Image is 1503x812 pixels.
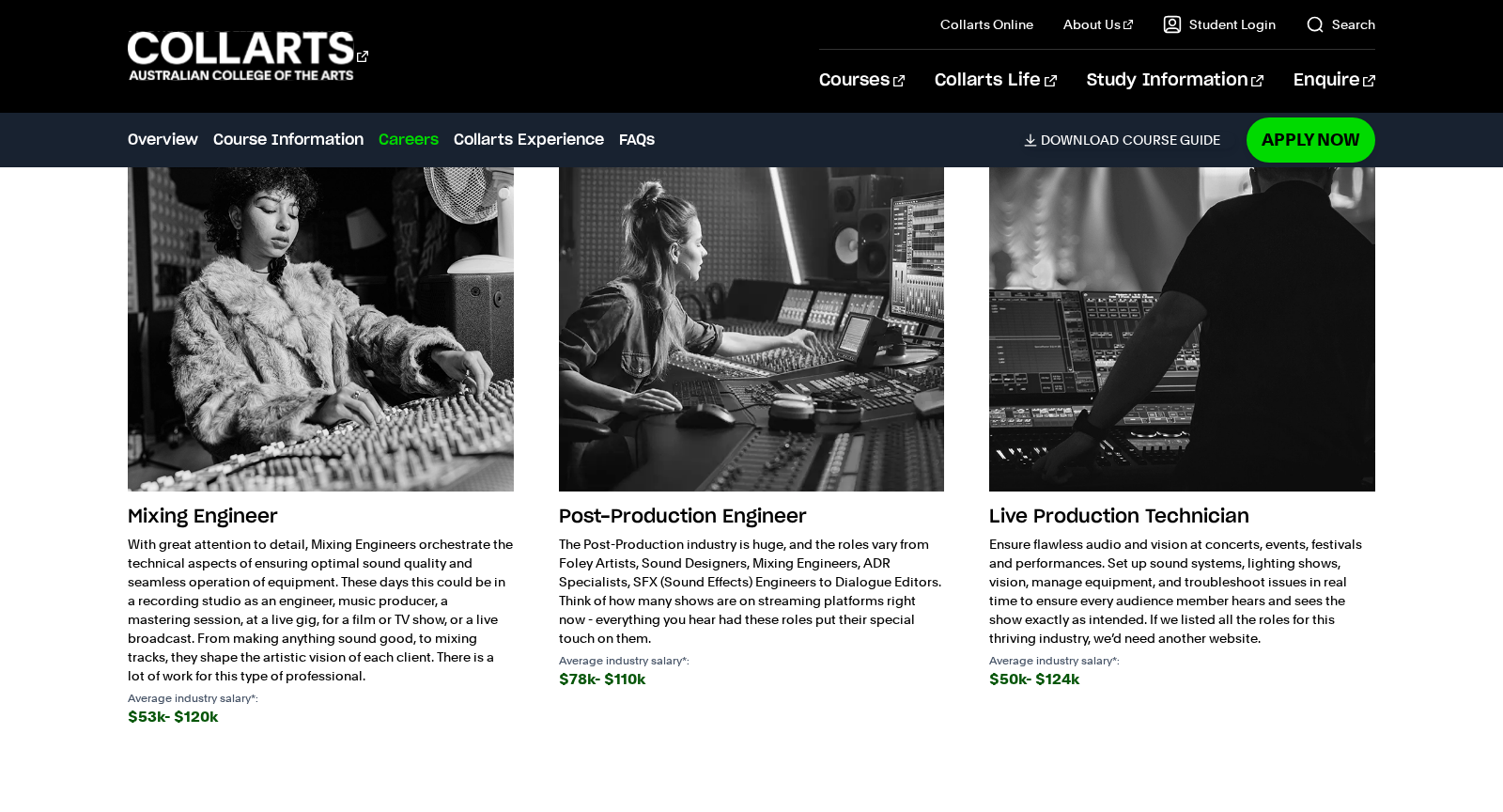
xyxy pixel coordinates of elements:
[1087,50,1263,112] a: Study Information
[989,666,1375,693] div: $50k- $124k
[935,50,1056,112] a: Collarts Life
[213,129,364,151] a: Course Information
[454,129,604,151] a: Collarts Experience
[989,535,1375,648] p: Ensure flawless audio and vision at concerts, events, festivals and performances. Set up sound sy...
[989,655,1375,666] p: Average industry salary*:
[559,499,945,535] h3: Post-Production Engineer
[619,129,655,151] a: FAQs
[1041,132,1119,148] span: Download
[1247,117,1375,162] a: Apply Now
[128,29,368,83] div: Go to homepage
[1163,15,1276,34] a: Student Login
[559,666,945,693] div: $78k- $110k
[128,693,514,704] p: Average industry salary*:
[819,50,905,112] a: Courses
[128,535,514,685] p: With great attention to detail, Mixing Engineers orchestrate the technical aspects of ensuring op...
[379,129,439,151] a: Careers
[1294,50,1375,112] a: Enquire
[128,704,514,730] div: $53k- $120k
[128,499,514,535] h3: Mixing Engineer
[940,15,1033,34] a: Collarts Online
[1063,15,1133,34] a: About Us
[1024,132,1235,148] a: DownloadCourse Guide
[559,535,945,648] p: The Post-Production industry is huge, and the roles vary from Foley Artists, Sound Designers, Mix...
[989,499,1375,535] h3: Live Production Technician
[559,655,945,666] p: Average industry salary*:
[128,129,198,151] a: Overview
[1306,15,1375,34] a: Search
